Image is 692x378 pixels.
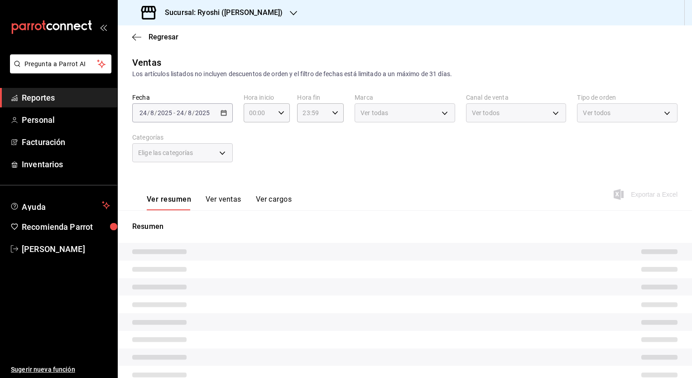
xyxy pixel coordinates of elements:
[138,148,193,157] span: Elige las categorías
[472,108,500,117] span: Ver todos
[22,92,110,104] span: Reportes
[147,195,191,210] button: Ver resumen
[132,56,161,69] div: Ventas
[173,109,175,116] span: -
[158,7,283,18] h3: Sucursal: Ryoshi ([PERSON_NAME])
[244,94,290,101] label: Hora inicio
[149,33,178,41] span: Regresar
[132,94,233,101] label: Fecha
[355,94,455,101] label: Marca
[132,33,178,41] button: Regresar
[22,200,98,211] span: Ayuda
[360,108,388,117] span: Ver todas
[22,243,110,255] span: [PERSON_NAME]
[6,66,111,75] a: Pregunta a Parrot AI
[256,195,292,210] button: Ver cargos
[466,94,567,101] label: Canal de venta
[132,69,678,79] div: Los artículos listados no incluyen descuentos de orden y el filtro de fechas está limitado a un m...
[139,109,147,116] input: --
[100,24,107,31] button: open_drawer_menu
[22,114,110,126] span: Personal
[577,94,678,101] label: Tipo de orden
[22,136,110,148] span: Facturación
[10,54,111,73] button: Pregunta a Parrot AI
[206,195,241,210] button: Ver ventas
[154,109,157,116] span: /
[22,221,110,233] span: Recomienda Parrot
[150,109,154,116] input: --
[187,109,192,116] input: --
[184,109,187,116] span: /
[22,158,110,170] span: Inventarios
[24,59,97,69] span: Pregunta a Parrot AI
[157,109,173,116] input: ----
[147,109,150,116] span: /
[192,109,195,116] span: /
[132,134,233,141] label: Categorías
[147,195,292,210] div: navigation tabs
[11,365,110,374] span: Sugerir nueva función
[195,109,210,116] input: ----
[176,109,184,116] input: --
[132,221,678,232] p: Resumen
[583,108,610,117] span: Ver todos
[297,94,344,101] label: Hora fin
